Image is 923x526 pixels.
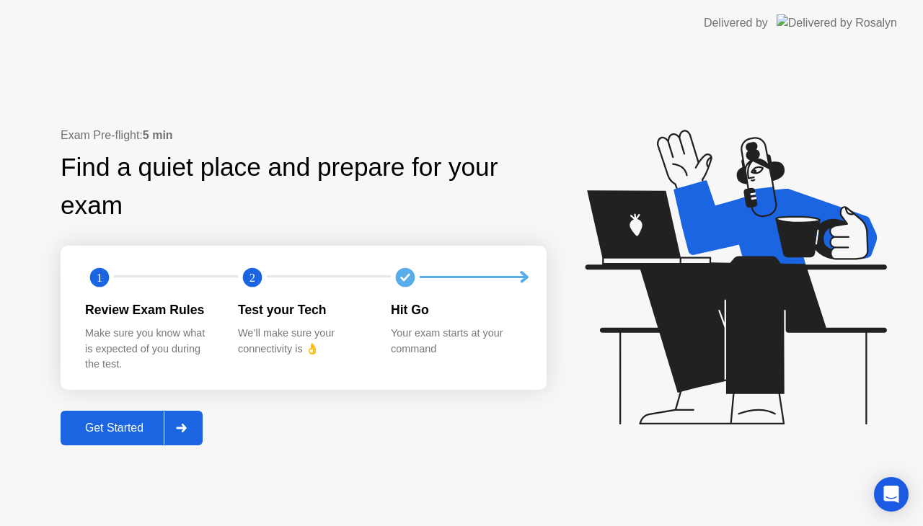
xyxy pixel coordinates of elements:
div: Review Exam Rules [85,300,215,319]
text: 2 [249,270,255,284]
div: Find a quiet place and prepare for your exam [61,148,547,225]
button: Get Started [61,411,203,445]
div: Make sure you know what is expected of you during the test. [85,326,215,373]
div: Get Started [65,422,164,434]
text: 1 [97,270,102,284]
img: Delivered by Rosalyn [777,14,897,31]
div: Delivered by [704,14,768,32]
div: Test your Tech [238,300,368,319]
div: We’ll make sure your connectivity is 👌 [238,326,368,357]
div: Your exam starts at your command [391,326,521,357]
div: Hit Go [391,300,521,319]
div: Exam Pre-flight: [61,127,547,144]
div: Open Intercom Messenger [874,477,909,512]
b: 5 min [143,129,173,141]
